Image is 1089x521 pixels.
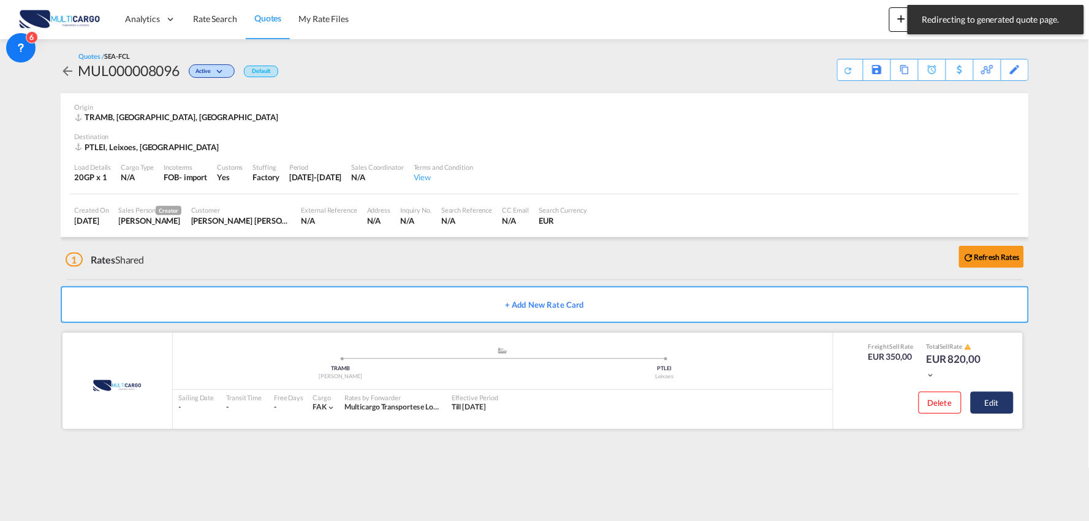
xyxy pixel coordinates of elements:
div: Sailing Date [179,393,214,402]
div: Shared [66,253,145,267]
div: Stuffing [253,162,279,172]
div: Customs [217,162,243,172]
div: Transit Time [226,393,262,402]
div: 11 Aug 2025 [75,215,109,226]
div: Multicargo Transportes e Logistica [344,402,439,413]
iframe: Chat [9,457,52,503]
div: Customer [191,205,292,215]
div: Cesar Teixeira [119,215,181,226]
div: FOB [164,172,179,183]
div: N/A [302,215,357,226]
div: Factory Stuffing [253,172,279,183]
div: External Reference [302,205,357,215]
div: - [179,402,214,413]
button: Edit [971,392,1014,414]
div: Save As Template [863,59,890,80]
span: Till [DATE] [452,402,486,411]
div: Sales Coordinator [352,162,404,172]
div: Till 10 Sep 2025 [452,402,486,413]
button: + Add New Rate Card [61,286,1029,323]
div: Total Rate [926,342,987,352]
md-icon: icon-plus 400-fg [894,11,909,26]
md-icon: icon-refresh [963,252,974,263]
md-icon: icon-arrow-left [61,64,75,78]
md-icon: icon-alert [965,343,972,351]
div: Origin [75,102,1015,112]
span: 1 [66,253,83,267]
div: Rates by Forwarder [344,393,439,402]
div: Inquiry No. [400,205,431,215]
span: Sell [940,343,950,350]
span: New [894,13,940,23]
div: [PERSON_NAME] [179,373,503,381]
div: - [226,402,262,413]
md-icon: icon-chevron-down [214,69,229,75]
span: FAK [313,402,327,411]
span: TRAMB, [GEOGRAPHIC_DATA], [GEOGRAPHIC_DATA] [85,112,279,122]
span: Sell [890,343,900,350]
div: - [274,402,276,413]
div: N/A [502,215,529,226]
div: View [414,172,473,183]
div: EUR 350,00 [868,351,914,363]
span: Rate Search [193,13,237,24]
md-icon: icon-chevron-down [926,371,935,379]
span: Redirecting to generated quote page. [919,13,1073,26]
div: Period [289,162,342,172]
div: Change Status Here [180,61,238,80]
md-icon: icon-chevron-down [327,403,335,412]
img: MultiCargo [77,370,157,401]
div: PTLEI, Leixoes, Europe [75,142,222,153]
div: Cargo [313,393,335,402]
div: Freight Rate [868,342,914,351]
div: Sales Person [119,205,181,215]
button: icon-alert [963,343,972,352]
span: Active [195,67,213,79]
div: TRAMB, Ambarli, Middle East [75,112,282,123]
div: 10 Sep 2025 [289,172,342,183]
div: MUL000008096 [78,61,180,80]
div: Terms and Condition [414,162,473,172]
div: PTLEI [503,365,827,373]
span: My Rate Files [298,13,349,24]
div: Destination [75,132,1015,141]
span: Creator [156,206,181,215]
div: N/A [121,172,154,183]
div: N/A [367,215,390,226]
span: Analytics [125,13,160,25]
div: Load Details [75,162,112,172]
div: Yes [217,172,243,183]
div: Address [367,205,390,215]
span: Multicargo Transportes e Logistica [344,402,454,411]
md-icon: assets/icons/custom/ship-fill.svg [495,348,510,354]
md-icon: icon-refresh [843,65,854,76]
div: N/A [441,215,492,226]
b: Refresh Rates [974,253,1020,262]
div: Leixoes [503,373,827,381]
div: CC Email [502,205,529,215]
div: icon-arrow-left [61,61,78,80]
div: Quote PDF is not available at this time [844,59,857,75]
div: N/A [400,215,431,226]
button: icon-refreshRefresh Rates [959,246,1024,268]
button: Delete [919,392,962,414]
div: EUR [539,215,588,226]
div: Change Status Here [189,64,235,78]
div: Quotes /SEA-FCL [79,51,131,61]
div: Free Days [274,393,303,402]
div: Search Reference [441,205,492,215]
button: icon-plus 400-fgNewicon-chevron-down [889,7,945,32]
div: Cargo Type [121,162,154,172]
div: Mónica Jesus [191,215,292,226]
div: Effective Period [452,393,498,402]
span: SEA-FCL [104,52,130,60]
div: N/A [352,172,404,183]
div: Default [244,66,278,77]
div: Incoterms [164,162,207,172]
div: EUR 820,00 [926,352,987,381]
div: Search Currency [539,205,588,215]
div: TRAMB [179,365,503,373]
div: 20GP x 1 [75,172,112,183]
div: - import [179,172,207,183]
img: 82db67801a5411eeacfdbd8acfa81e61.png [18,6,101,33]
